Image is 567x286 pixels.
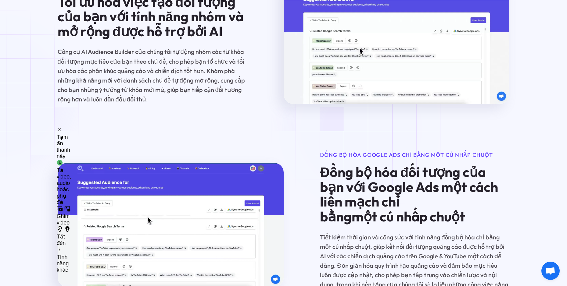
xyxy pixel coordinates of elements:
[58,48,245,103] font: Công cụ AI Audience Builder của chúng tôi tự động nhóm các từ khóa đối tượng mục tiêu của bạn the...
[320,151,493,158] font: Đồng bộ hóa Google Ads chỉ bằng một cú nhấp chuột
[320,164,498,225] font: Đồng bộ hóa đối tượng của bạn với Google Ads một cách liền mạch chỉ bằng
[541,262,560,280] a: Mở cuộc trò chuyện
[352,208,465,225] font: một cú nhấp chuột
